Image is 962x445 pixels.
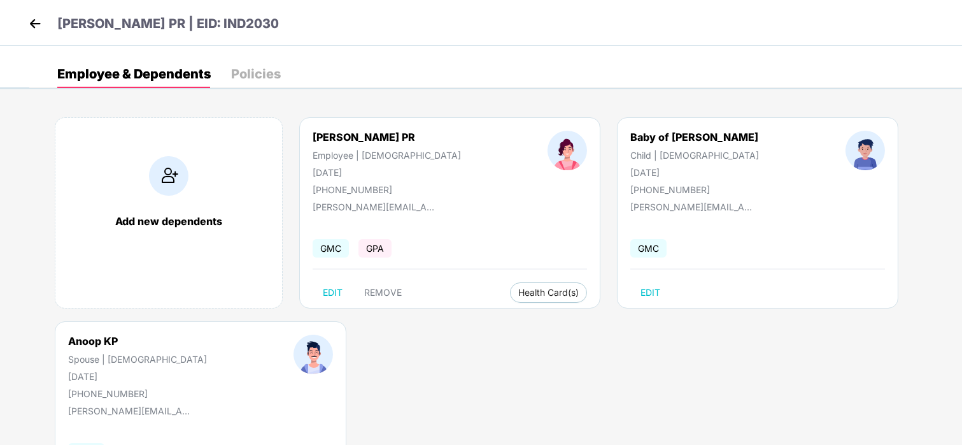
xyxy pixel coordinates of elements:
div: Policies [231,68,281,80]
span: EDIT [640,288,660,298]
div: [PERSON_NAME][EMAIL_ADDRESS][DOMAIN_NAME] [68,405,195,416]
div: [PHONE_NUMBER] [630,184,759,195]
div: [PERSON_NAME][EMAIL_ADDRESS][DOMAIN_NAME] [313,201,440,212]
div: [PHONE_NUMBER] [313,184,461,195]
button: Health Card(s) [510,282,587,303]
div: [DATE] [313,167,461,178]
div: Employee & Dependents [57,68,211,80]
div: Employee | [DEMOGRAPHIC_DATA] [313,150,461,161]
div: Child | [DEMOGRAPHIC_DATA] [630,150,759,161]
span: Health Card(s) [518,289,579,296]
div: Spouse | [DEMOGRAPHIC_DATA] [68,354,207,365]
span: GPA [358,239,392,258]
button: REMOVE [354,282,412,303]
button: EDIT [313,282,353,303]
img: profileImage [548,131,587,170]
span: REMOVE [364,288,402,298]
img: profileImage [294,335,333,374]
div: [DATE] [68,371,207,382]
div: Baby of [PERSON_NAME] [630,131,759,143]
div: [PERSON_NAME] PR [313,131,461,143]
span: EDIT [323,288,343,298]
span: GMC [313,239,349,258]
div: [DATE] [630,167,759,178]
p: [PERSON_NAME] PR | EID: IND2030 [57,14,279,34]
img: addIcon [149,156,188,196]
img: back [25,14,45,33]
div: Anoop KP [68,335,207,347]
div: Add new dependents [68,215,269,228]
div: [PERSON_NAME][EMAIL_ADDRESS][DOMAIN_NAME] [630,201,758,212]
div: [PHONE_NUMBER] [68,388,207,399]
img: profileImage [845,131,885,170]
button: EDIT [630,282,670,303]
span: GMC [630,239,667,258]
